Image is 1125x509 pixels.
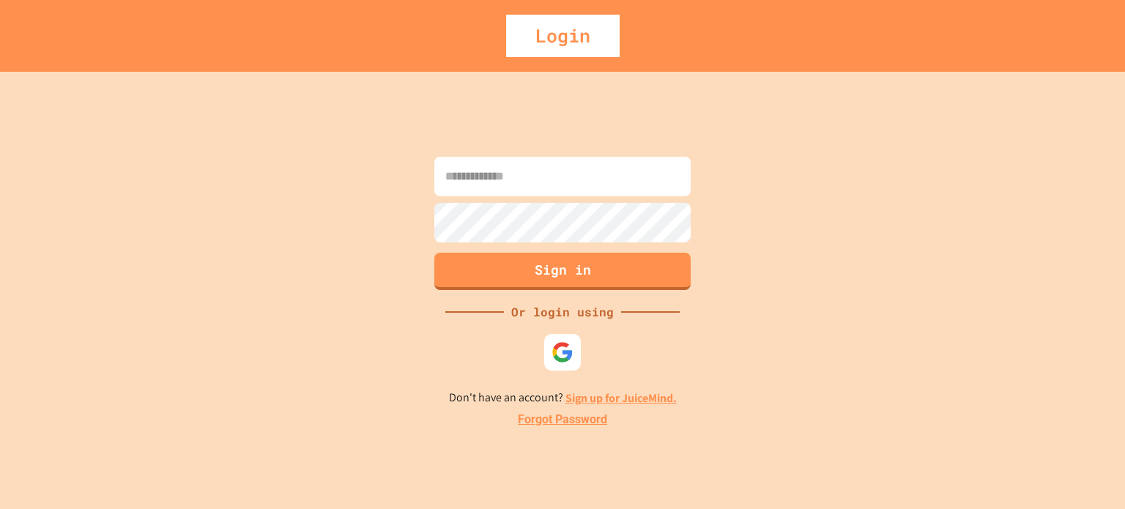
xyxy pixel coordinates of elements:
img: google-icon.svg [552,341,573,363]
a: Sign up for JuiceMind. [565,390,677,406]
div: Login [506,15,620,57]
button: Sign in [434,253,691,290]
a: Forgot Password [518,411,607,428]
div: Or login using [504,303,621,321]
p: Don't have an account? [449,389,677,407]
